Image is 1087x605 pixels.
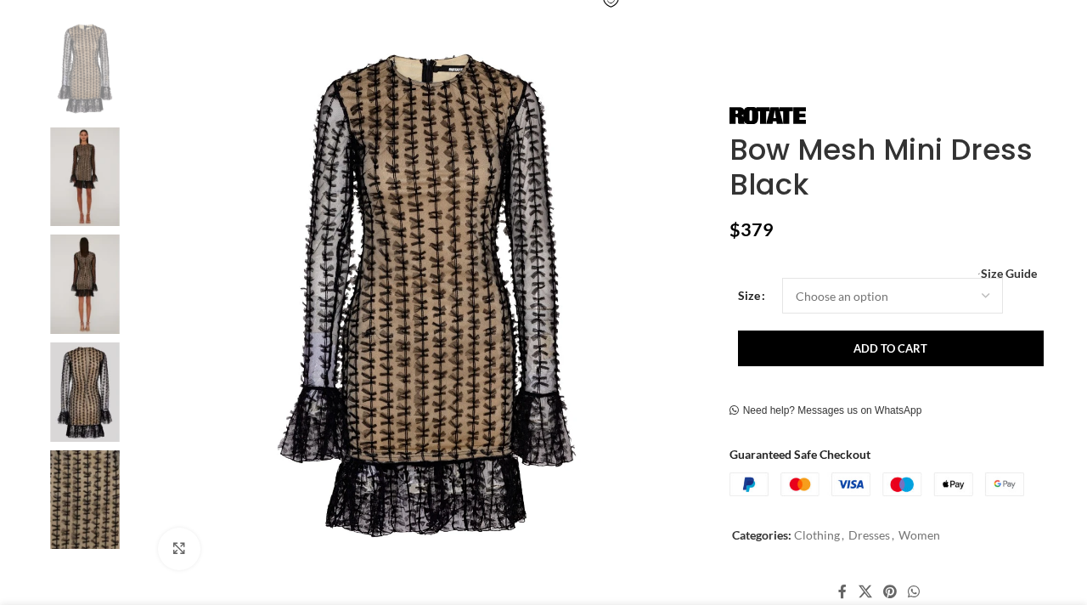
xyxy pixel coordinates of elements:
img: Rotate Birger Christensen dresses [33,235,137,334]
button: Add to cart [738,331,1044,366]
a: Women [898,528,940,542]
img: Rotate dresses [33,450,137,550]
a: WhatsApp social link [903,579,926,604]
label: Size [738,286,765,305]
a: Need help? Messages us on WhatsApp [729,404,922,418]
a: Dresses [848,528,890,542]
span: , [892,526,894,545]
span: , [842,526,844,545]
a: X social link [853,579,877,604]
img: Rotate Birger Christensen [729,107,806,124]
span: Categories: [732,528,791,542]
strong: Guaranteed Safe Checkout [729,447,870,461]
a: Pinterest social link [877,579,902,604]
img: guaranteed-safe-checkout-bordered.j [729,472,1024,496]
img: Bow Mesh Mini Dress Black [33,20,137,119]
h1: Bow Mesh Mini Dress Black [729,133,1050,202]
a: Facebook social link [833,579,853,604]
img: Rotate Birger Christensen dress [33,127,137,227]
img: Rotate-Birger-Christensen-Bow-Mesh-Mini-Dress-Black73262_nobg [145,20,708,583]
span: $ [729,218,741,240]
bdi: 379 [729,218,774,240]
a: Clothing [794,528,840,542]
img: Rotate dress [33,342,137,442]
